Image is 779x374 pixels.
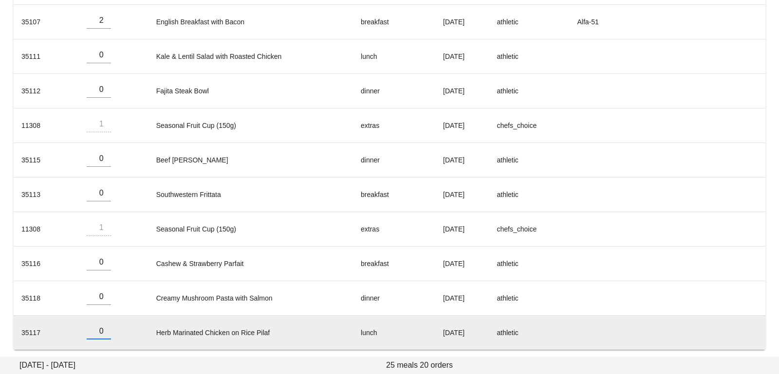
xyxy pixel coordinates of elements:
td: Southwestern Frittata [148,178,353,212]
td: athletic [489,178,569,212]
td: 35115 [14,143,79,178]
td: Cashew & Strawberry Parfait [148,247,353,281]
td: 35118 [14,281,79,316]
td: Beef [PERSON_NAME] [148,143,353,178]
td: [DATE] [435,212,489,247]
td: 35113 [14,178,79,212]
td: dinner [353,143,435,178]
td: athletic [489,5,569,39]
td: extras [353,212,435,247]
td: 35112 [14,74,79,108]
td: Creamy Mushroom Pasta with Salmon [148,281,353,316]
td: Seasonal Fruit Cup (150g) [148,212,353,247]
td: [DATE] [435,39,489,74]
td: breakfast [353,5,435,39]
td: Kale & Lentil Salad with Roasted Chicken [148,39,353,74]
td: 11308 [14,108,79,143]
td: [DATE] [435,178,489,212]
td: athletic [489,39,569,74]
td: 35111 [14,39,79,74]
td: [DATE] [435,281,489,316]
td: Herb Marinated Chicken on Rice Pilaf [148,316,353,350]
td: 35116 [14,247,79,281]
td: [DATE] [435,108,489,143]
td: 35117 [14,316,79,350]
td: 11308 [14,212,79,247]
td: English Breakfast with Bacon [148,5,353,39]
td: breakfast [353,247,435,281]
td: athletic [489,281,569,316]
td: Seasonal Fruit Cup (150g) [148,108,353,143]
td: lunch [353,39,435,74]
td: [DATE] [435,74,489,108]
td: [DATE] [435,316,489,350]
td: extras [353,108,435,143]
td: breakfast [353,178,435,212]
td: athletic [489,247,569,281]
td: 35107 [14,5,79,39]
td: [DATE] [435,247,489,281]
td: [DATE] [435,5,489,39]
td: dinner [353,74,435,108]
td: chefs_choice [489,108,569,143]
td: lunch [353,316,435,350]
td: chefs_choice [489,212,569,247]
td: athletic [489,316,569,350]
td: dinner [353,281,435,316]
td: Fajita Steak Bowl [148,74,353,108]
td: Alfa-51 [570,5,658,39]
td: [DATE] [435,143,489,178]
td: athletic [489,74,569,108]
td: athletic [489,143,569,178]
